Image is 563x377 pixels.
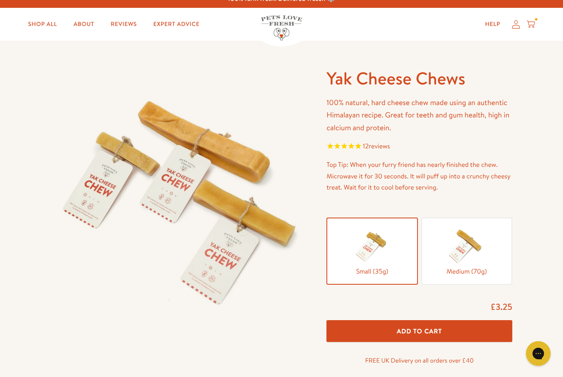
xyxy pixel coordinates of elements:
[326,67,512,90] h1: Yak Cheese Chews
[326,159,512,193] p: Top Tip: When your furry friend has nearly finished the chew. Microwave it for 30 seconds. It wil...
[490,301,512,313] span: £3.25
[326,355,512,366] p: FREE UK Delivery on all orders over £40
[522,338,555,369] iframe: Gorgias live chat messenger
[334,266,410,277] span: Small (35g)
[67,16,101,33] a: About
[363,142,390,151] span: 12 reviews
[261,15,302,40] img: Pets Love Fresh
[51,67,307,323] img: Yak Cheese Chews
[104,16,143,33] a: Reviews
[429,266,505,277] span: Medium (70g)
[369,142,390,151] span: reviews
[326,141,512,153] span: Rated 4.9 out of 5 stars 12 reviews
[397,327,442,335] span: Add To Cart
[147,16,206,33] a: Expert Advice
[479,16,507,33] a: Help
[326,320,512,342] button: Add To Cart
[326,96,512,134] p: 100% natural, hard cheese chew made using an authentic Himalayan recipe. Great for teeth and gum ...
[21,16,63,33] a: Shop All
